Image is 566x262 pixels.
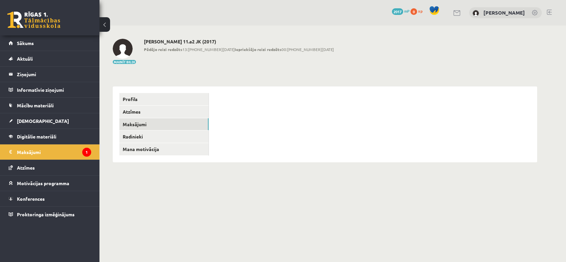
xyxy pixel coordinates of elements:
a: Atzīmes [119,106,209,118]
span: Konferences [17,196,45,202]
a: Maksājumi1 [9,144,91,160]
span: Sākums [17,40,34,46]
span: mP [404,8,409,14]
a: Mana motivācija [119,143,209,155]
a: Atzīmes [9,160,91,175]
h2: [PERSON_NAME] 11.a2 JK (2017) [144,39,334,44]
a: Maksājumi [119,118,209,131]
a: Rīgas 1. Tālmācības vidusskola [7,12,60,28]
a: Mācību materiāli [9,98,91,113]
legend: Maksājumi [17,144,91,160]
span: [DEMOGRAPHIC_DATA] [17,118,69,124]
span: Digitālie materiāli [17,133,56,139]
a: Motivācijas programma [9,176,91,191]
a: Aktuāli [9,51,91,66]
a: Profils [119,93,209,105]
i: 1 [82,148,91,157]
span: Atzīmes [17,165,35,171]
a: [PERSON_NAME] [483,9,525,16]
a: Ziņojumi [9,67,91,82]
span: 2017 [392,8,403,15]
legend: Informatīvie ziņojumi [17,82,91,97]
a: 0 xp [410,8,426,14]
a: Digitālie materiāli [9,129,91,144]
span: 13:[PHONE_NUMBER][DATE] 00:[PHONE_NUMBER][DATE] [144,46,334,52]
b: Iepriekšējo reizi redzēts [235,47,282,52]
a: 2017 mP [392,8,409,14]
legend: Ziņojumi [17,67,91,82]
a: Proktoringa izmēģinājums [9,207,91,222]
span: Proktoringa izmēģinājums [17,211,75,217]
a: Informatīvie ziņojumi [9,82,91,97]
span: Aktuāli [17,56,33,62]
span: Motivācijas programma [17,180,69,186]
span: 0 [410,8,417,15]
b: Pēdējo reizi redzēts [144,47,182,52]
img: Annija Anna Streipa [113,39,133,59]
a: Konferences [9,191,91,206]
button: Mainīt bildi [113,60,136,64]
span: Mācību materiāli [17,102,54,108]
span: xp [418,8,422,14]
a: [DEMOGRAPHIC_DATA] [9,113,91,129]
a: Radinieki [119,131,209,143]
a: Sākums [9,35,91,51]
img: Annija Anna Streipa [472,10,479,17]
